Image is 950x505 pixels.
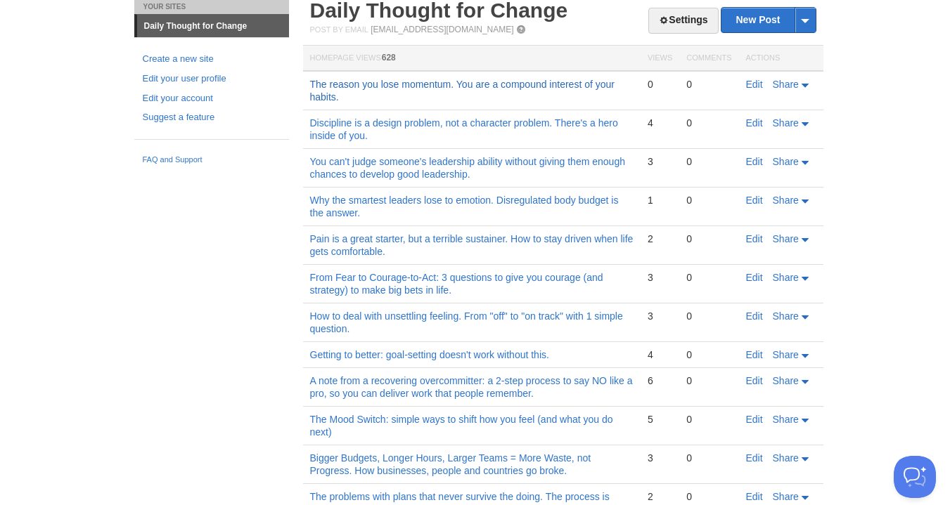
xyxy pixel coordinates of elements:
[648,78,672,91] div: 0
[686,348,731,361] div: 0
[143,72,281,86] a: Edit your user profile
[746,233,763,244] a: Edit
[746,272,763,283] a: Edit
[303,46,641,72] th: Homepage Views
[648,194,672,206] div: 1
[894,456,936,498] iframe: Help Scout Beacon - Open
[648,452,672,464] div: 3
[686,374,731,387] div: 0
[773,349,799,360] span: Share
[773,414,799,425] span: Share
[686,271,731,284] div: 0
[746,375,763,386] a: Edit
[641,46,679,72] th: Views
[648,8,718,34] a: Settings
[648,232,672,245] div: 2
[686,155,731,168] div: 0
[686,310,731,322] div: 0
[773,233,799,244] span: Share
[746,117,763,129] a: Edit
[382,53,396,63] span: 628
[686,490,731,503] div: 0
[310,310,623,334] a: How to deal with unsettling feeling. From "off" to "on track" with 1 simple question.
[371,25,513,34] a: [EMAIL_ADDRESS][DOMAIN_NAME]
[143,52,281,67] a: Create a new site
[739,46,823,72] th: Actions
[686,452,731,464] div: 0
[310,233,634,257] a: Pain is a great starter, but a terrible sustainer. How to stay driven when life gets comfortable.
[746,491,763,502] a: Edit
[310,414,613,438] a: The Mood Switch: simple ways to shift how you feel (and what you do next)
[746,414,763,425] a: Edit
[648,413,672,426] div: 5
[721,8,815,32] a: New Post
[143,110,281,125] a: Suggest a feature
[773,79,799,90] span: Share
[137,15,289,37] a: Daily Thought for Change
[746,156,763,167] a: Edit
[679,46,738,72] th: Comments
[310,452,591,476] a: Bigger Budgets, Longer Hours, Larger Teams = More Waste, not Progress. How businesses, people and...
[648,490,672,503] div: 2
[773,195,799,206] span: Share
[773,310,799,322] span: Share
[310,195,619,218] a: Why the smartest leaders lose to emotion. Disregulated body budget is the answer.
[648,155,672,168] div: 3
[686,232,731,245] div: 0
[773,117,799,129] span: Share
[746,452,763,464] a: Edit
[686,194,731,206] div: 0
[773,156,799,167] span: Share
[746,195,763,206] a: Edit
[648,374,672,387] div: 6
[143,91,281,106] a: Edit your account
[746,79,763,90] a: Edit
[648,271,672,284] div: 3
[746,310,763,322] a: Edit
[773,452,799,464] span: Share
[310,156,625,180] a: You can't judge someone's leadership ability without giving them enough chances to develop good l...
[686,117,731,129] div: 0
[310,25,368,34] span: Post by Email
[310,272,603,296] a: From Fear to Courage-to-Act: 3 questions to give you courage (and strategy) to make big bets in l...
[143,154,281,166] a: FAQ and Support
[773,375,799,386] span: Share
[648,310,672,322] div: 3
[648,348,672,361] div: 4
[686,78,731,91] div: 0
[310,349,549,360] a: Getting to better: goal-setting doesn't work without this.
[746,349,763,360] a: Edit
[310,375,633,399] a: A note from a recovering overcommitter: a 2-step process to say NO like a pro, so you can deliver...
[773,491,799,502] span: Share
[648,117,672,129] div: 4
[686,413,731,426] div: 0
[310,117,618,141] a: Discipline is a design problem, not a character problem. There's a hero inside of you.
[773,272,799,283] span: Share
[310,79,615,103] a: The reason you lose momentum. You are a compound interest of your habits.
